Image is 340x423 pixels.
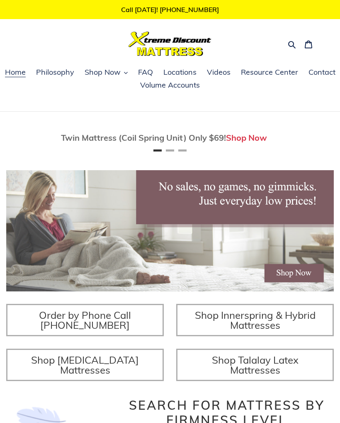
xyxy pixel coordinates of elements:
[39,309,131,331] span: Order by Phone Call [PHONE_NUMBER]
[203,66,235,79] a: Videos
[31,354,139,376] span: Shop [MEDICAL_DATA] Mattresses
[207,67,231,77] span: Videos
[176,349,334,381] a: Shop Talalay Latex Mattresses
[129,32,211,56] img: Xtreme Discount Mattress
[226,132,267,143] a: Shop Now
[134,66,157,79] a: FAQ
[140,80,200,90] span: Volume Accounts
[61,132,226,143] span: Twin Mattress (Coil Spring Unit) Only $69!
[163,67,197,77] span: Locations
[80,66,132,79] button: Shop Now
[241,67,298,77] span: Resource Center
[178,149,187,152] button: Page 3
[304,66,340,79] a: Contact
[308,67,335,77] span: Contact
[6,304,164,336] a: Order by Phone Call [PHONE_NUMBER]
[212,354,299,376] span: Shop Talalay Latex Mattresses
[85,67,121,77] span: Shop Now
[138,67,153,77] span: FAQ
[5,67,26,77] span: Home
[166,149,174,152] button: Page 2
[36,67,74,77] span: Philosophy
[195,309,316,331] span: Shop Innerspring & Hybrid Mattresses
[6,170,334,291] img: herobannermay2022-1652879215306_1200x.jpg
[176,304,334,336] a: Shop Innerspring & Hybrid Mattresses
[136,79,204,92] a: Volume Accounts
[32,66,78,79] a: Philosophy
[6,349,164,381] a: Shop [MEDICAL_DATA] Mattresses
[237,66,302,79] a: Resource Center
[153,149,162,152] button: Page 1
[1,66,30,79] a: Home
[159,66,201,79] a: Locations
